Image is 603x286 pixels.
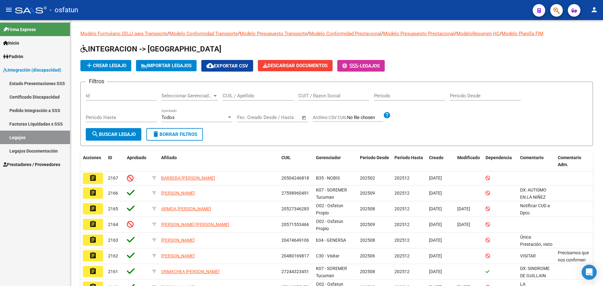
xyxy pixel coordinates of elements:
span: 202508 [360,269,375,274]
datatable-header-cell: Dependencia [483,151,518,172]
mat-icon: assignment [89,174,97,182]
span: Buscar Legajo [91,132,136,137]
span: CUIL [281,155,291,160]
span: [DATE] [429,222,442,227]
span: 2165 [108,206,118,211]
span: Aprobado [127,155,146,160]
mat-icon: assignment [89,189,97,197]
mat-icon: assignment [89,236,97,244]
span: ID [108,155,112,160]
span: 2161 [108,269,118,274]
span: [DATE] [429,269,442,274]
span: [DATE] [429,238,442,243]
span: DX: SINDROME DE GUILLAIN BARRE [520,266,550,285]
h3: Filtros [86,77,107,86]
span: 20504246818 [281,175,309,181]
button: -Legajos [337,60,385,72]
span: Firma Express [3,26,36,33]
input: Fecha inicio [237,115,263,120]
span: Afiliado [161,155,177,160]
span: 202509 [360,191,375,196]
datatable-header-cell: Aprobado [124,151,149,172]
span: O02 - Osfatun Propio [316,203,343,215]
span: 2166 [108,191,118,196]
button: Exportar CSV [201,60,253,72]
datatable-header-cell: Gerenciador [313,151,357,172]
datatable-header-cell: CUIL [279,151,313,172]
span: Integración (discapacidad) [3,67,61,73]
button: Buscar Legajo [86,128,141,141]
span: 202506 [360,253,375,258]
a: ModeloResumen HC [456,31,500,36]
span: Acciones [83,155,101,160]
span: Única Prestación, visto con Yani [520,235,554,261]
span: Comentario [520,155,544,160]
span: B35 - NOBIS [316,175,340,181]
span: 202512 [394,238,410,243]
span: K07 - SOREMER Tucuman [316,187,347,200]
span: INTEGRACION -> [GEOGRAPHIC_DATA] [80,45,221,53]
span: 202508 [360,238,375,243]
datatable-header-cell: Acciones [80,151,106,172]
mat-icon: assignment [89,252,97,259]
span: [DATE] [429,175,442,181]
span: [DATE] [457,206,470,211]
span: 2163 [108,238,118,243]
mat-icon: delete [152,130,160,138]
span: [DATE] [429,191,442,196]
datatable-header-cell: Periodo Hasta [392,151,426,172]
a: Modelo Presupuesto Prestacional [383,31,454,36]
datatable-header-cell: Modificado [455,151,483,172]
span: 20571553466 [281,222,309,227]
mat-icon: help [383,111,391,119]
span: O02 - Osfatun Propio [316,219,343,231]
span: ORMACHEA [PERSON_NAME] [161,269,220,274]
span: Periodo Hasta [394,155,423,160]
span: Modificado [457,155,480,160]
span: 202512 [394,253,410,258]
span: [DATE] [429,206,442,211]
a: Modelo Conformidad Transporte [169,31,238,36]
span: 202502 [360,175,375,181]
a: Modelo Formulario DDJJ para Transporte [80,31,167,36]
mat-icon: assignment [89,220,97,228]
mat-icon: cloud_download [206,62,214,69]
datatable-header-cell: Creado [426,151,455,172]
span: Crear Legajo [85,63,126,68]
span: 2162 [108,253,118,258]
datatable-header-cell: ID [106,151,124,172]
span: 202509 [360,222,375,227]
span: 20480169817 [281,253,309,258]
span: Prestadores / Proveedores [3,161,60,168]
button: Borrar Filtros [146,128,203,141]
span: K07 - SOREMER Tucuman [316,266,347,278]
span: Periodo Desde [360,155,389,160]
span: 202512 [394,222,410,227]
span: 2167 [108,175,118,181]
datatable-header-cell: Periodo Desde [357,151,392,172]
mat-icon: search [91,130,99,138]
mat-icon: assignment [89,267,97,275]
datatable-header-cell: Afiliado [159,151,279,172]
mat-icon: assignment [89,205,97,212]
span: Dependencia [486,155,512,160]
span: 202512 [394,206,410,211]
button: Crear Legajo [80,60,131,71]
span: ARMOA [PERSON_NAME] [161,206,211,211]
span: Notificar CUD a Dpto. Beneficiarios para carga en DITEC y notificacion a SSS. Verificar adjunto d... [520,203,554,265]
span: 27598960491 [281,191,309,196]
span: [PERSON_NAME] [161,253,195,258]
span: BARRERA [PERSON_NAME] [161,175,215,181]
span: - [342,63,360,69]
span: [PERSON_NAME] [PERSON_NAME] [161,222,229,227]
span: Inicio [3,40,19,46]
span: 202508 [360,206,375,211]
a: Modelo Presupuesto Transporte [240,31,307,36]
span: Archivo CSV CUIL [313,115,347,120]
input: Fecha fin [268,115,299,120]
mat-icon: add [85,62,93,69]
span: Seleccionar Gerenciador [161,93,212,99]
div: Open Intercom Messenger [582,265,597,280]
input: Archivo CSV CUIL [347,115,383,121]
span: Gerenciador [316,155,341,160]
